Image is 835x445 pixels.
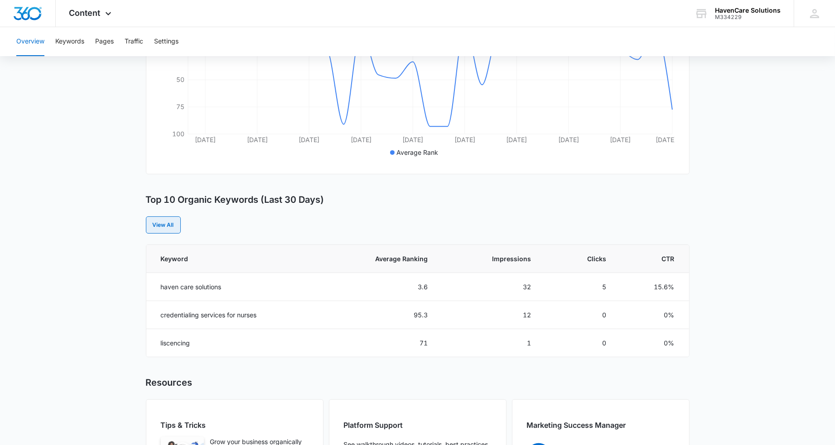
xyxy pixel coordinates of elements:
h3: Resources [146,377,193,388]
tspan: 50 [176,76,184,83]
span: Impressions [463,254,531,263]
td: 3.6 [316,273,439,301]
span: Content [69,8,101,18]
tspan: [DATE] [299,136,319,144]
td: 0 [542,301,618,329]
button: Settings [154,27,179,56]
tspan: 100 [172,130,184,138]
tspan: [DATE] [402,136,423,144]
button: Traffic [125,27,143,56]
a: View All [146,216,181,234]
td: 0 [542,329,618,357]
h3: Top 10 Organic Keywords (Last 30 Days) [146,194,324,206]
tspan: 25 [176,49,184,57]
td: credentialing services for nurses [146,301,316,329]
td: 1 [439,329,542,357]
tspan: [DATE] [655,136,676,144]
tspan: [DATE] [246,136,267,144]
p: Tips & Tricks [161,420,309,431]
tspan: [DATE] [506,136,527,144]
button: Keywords [55,27,84,56]
div: account name [715,7,781,14]
td: 12 [439,301,542,329]
span: Clicks [566,254,607,263]
td: 0% [617,329,689,357]
td: 71 [316,329,439,357]
td: liscencing [146,329,316,357]
button: Overview [16,27,44,56]
tspan: [DATE] [195,136,216,144]
td: 0% [617,301,689,329]
tspan: [DATE] [454,136,475,144]
td: 15.6% [617,273,689,301]
tspan: [DATE] [558,136,579,144]
span: Keyword [161,254,292,263]
p: Platform Support [344,420,492,431]
td: 95.3 [316,301,439,329]
span: CTR [641,254,674,263]
span: Average Ranking [340,254,428,263]
p: Marketing Success Manager [527,420,675,431]
span: Average Rank [396,148,438,156]
div: account id [715,14,781,20]
td: haven care solutions [146,273,316,301]
td: 5 [542,273,618,301]
td: 32 [439,273,542,301]
tspan: [DATE] [350,136,371,144]
tspan: [DATE] [610,136,631,144]
tspan: 75 [176,103,184,110]
button: Pages [95,27,114,56]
